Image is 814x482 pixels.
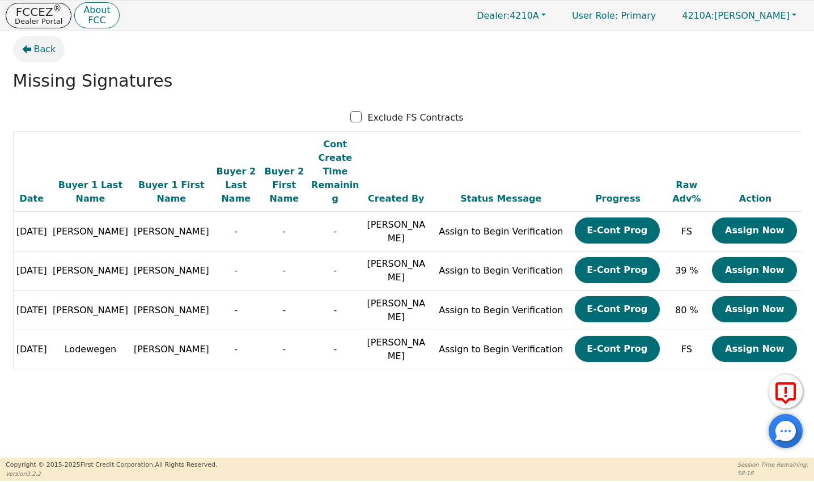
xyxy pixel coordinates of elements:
div: Buyer 1 First Name [134,178,209,206]
span: 80 % [675,305,698,315]
div: Created By [365,192,427,206]
td: [PERSON_NAME] [362,212,430,251]
button: AboutFCC [74,2,119,29]
td: - [308,212,362,251]
span: FS [681,344,692,355]
span: 39 % [675,265,698,276]
td: Assign to Begin Verification [430,291,572,330]
td: [PERSON_NAME] [362,330,430,369]
span: All Rights Reserved. [155,461,217,468]
span: [PERSON_NAME] [134,265,209,276]
p: Version 3.2.2 [6,470,217,478]
div: Raw Adv% [667,178,706,206]
span: [PERSON_NAME] [53,226,128,237]
span: 4210A: [682,10,714,21]
div: Buyer 2 First Name [263,165,306,206]
td: [DATE] [13,291,50,330]
p: Exclude FS Contracts [367,111,463,125]
td: [DATE] [13,251,50,291]
span: Action [739,193,771,204]
span: FS [681,226,692,237]
span: 4210A [477,10,539,21]
td: Assign to Begin Verification [430,251,572,291]
td: [DATE] [13,212,50,251]
span: - [234,226,238,237]
span: User Role : [572,10,618,21]
div: Buyer 1 Last Name [53,178,128,206]
td: Assign to Begin Verification [430,330,572,369]
div: Buyer 2 Last Name [215,165,257,206]
span: Lodewegen [65,344,117,355]
button: Assign Now [712,296,797,322]
p: Dealer Portal [15,18,62,25]
button: E-Cont Prog [575,336,660,362]
span: Dealer: [477,10,510,21]
p: Session Time Remaining: [737,460,808,469]
p: FCC [83,16,110,25]
td: - [308,251,362,291]
button: FCCEZ®Dealer Portal [6,3,71,28]
span: [PERSON_NAME] [53,265,128,276]
button: Assign Now [712,336,797,362]
p: Copyright © 2015- 2025 First Credit Corporation. [6,460,217,470]
span: [PERSON_NAME] [134,226,209,237]
sup: ® [53,3,62,14]
button: E-Cont Prog [575,217,660,244]
span: - [234,344,238,355]
td: - [308,330,362,369]
div: Status Message [433,192,569,206]
button: Assign Now [712,217,797,244]
span: Back [34,42,56,56]
button: E-Cont Prog [575,257,660,283]
td: [PERSON_NAME] [362,251,430,291]
td: [PERSON_NAME] [362,291,430,330]
span: [PERSON_NAME] [53,305,128,315]
td: - [308,291,362,330]
span: [PERSON_NAME] [134,344,209,355]
span: - [282,344,286,355]
p: About [83,6,110,15]
span: [PERSON_NAME] [682,10,790,21]
span: - [282,226,286,237]
div: Progress [575,192,662,206]
button: E-Cont Prog [575,296,660,322]
span: [PERSON_NAME] [134,305,209,315]
button: Back [13,36,65,62]
td: [DATE] [13,330,50,369]
span: - [282,265,286,276]
button: Report Error to FCC [769,374,803,408]
button: Assign Now [712,257,797,283]
p: Primary [561,5,667,27]
a: User Role: Primary [561,5,667,27]
div: Date [16,192,48,206]
p: 58:18 [737,469,808,477]
button: Dealer:4210A [465,7,558,24]
span: Cont Create Time Remaining [311,139,359,204]
button: 4210A:[PERSON_NAME] [670,7,808,24]
span: - [234,305,238,315]
p: FCCEZ [15,6,62,18]
td: Assign to Begin Verification [430,212,572,251]
span: - [282,305,286,315]
span: - [234,265,238,276]
h2: Missing Signatures [13,71,802,91]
